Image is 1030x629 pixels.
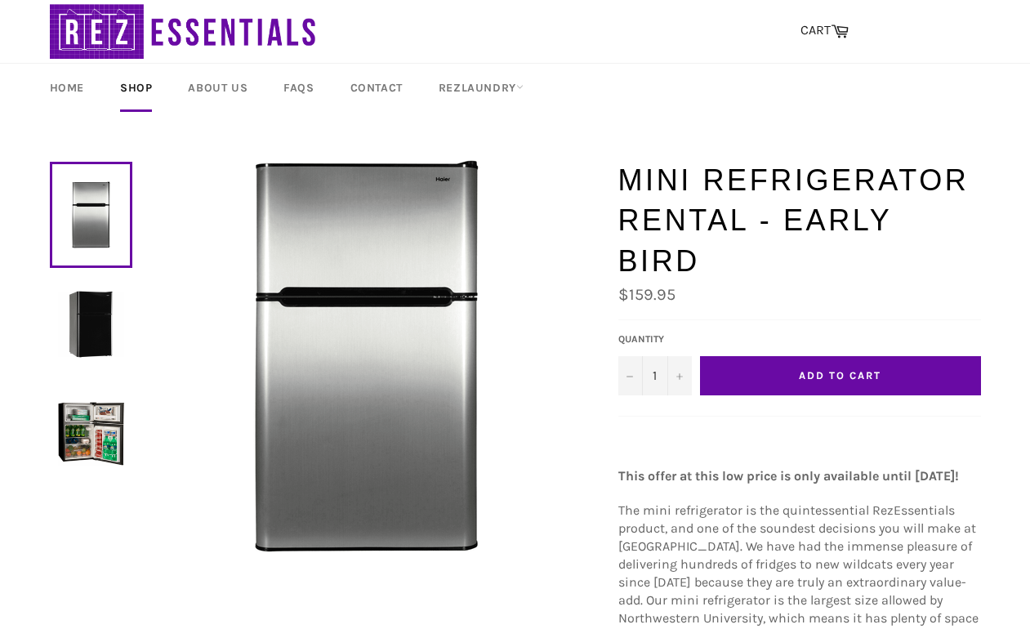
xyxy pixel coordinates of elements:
button: Increase quantity [667,356,692,395]
span: Add to Cart [799,369,881,381]
button: Decrease quantity [618,356,643,395]
a: CART [792,14,857,48]
span: $159.95 [618,285,676,304]
a: About Us [172,64,264,112]
strong: This offer at this low price is only available until [DATE]! [618,468,959,484]
img: Mini Refrigerator Rental - Early Bird [58,291,124,357]
img: Mini Refrigerator Rental - Early Bird [58,400,124,466]
a: Contact [334,64,419,112]
h1: Mini Refrigerator Rental - Early Bird [618,160,981,282]
label: Quantity [618,332,692,346]
a: Shop [104,64,168,112]
a: FAQs [267,64,330,112]
a: RezLaundry [422,64,540,112]
a: Home [33,64,100,112]
button: Add to Cart [700,356,981,395]
img: Mini Refrigerator Rental - Early Bird [171,160,563,552]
